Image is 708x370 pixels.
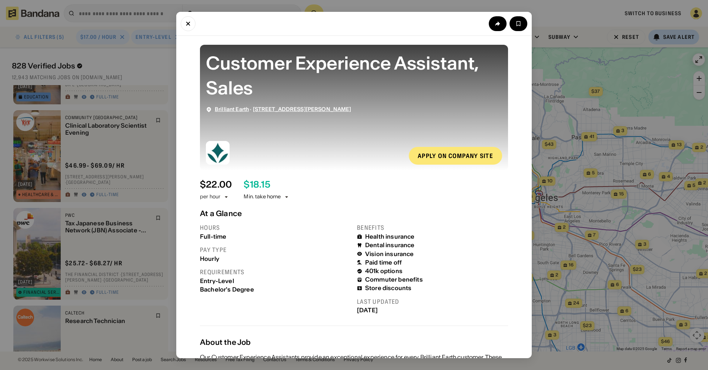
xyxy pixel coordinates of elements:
[418,153,493,159] div: Apply on company site
[200,179,232,190] div: $ 22.00
[200,224,351,232] div: Hours
[181,16,196,31] button: Close
[253,106,351,112] span: [STREET_ADDRESS][PERSON_NAME]
[200,286,351,293] div: Bachelor's Degree
[215,106,249,112] span: Brilliant Earth
[200,255,351,262] div: Hourly
[200,193,220,201] div: per hour
[357,307,508,314] div: [DATE]
[365,285,411,292] div: Store discounts
[365,242,415,249] div: Dental insurance
[200,268,351,276] div: Requirements
[357,298,508,306] div: Last updated
[215,106,351,112] div: ·
[365,259,402,266] div: Paid time off
[365,268,403,275] div: 401k options
[244,193,290,201] div: Min. take home
[244,179,270,190] div: $ 18.15
[365,250,414,258] div: Vision insurance
[200,246,351,254] div: Pay type
[200,209,508,218] div: At a Glance
[200,277,351,285] div: Entry-Level
[206,141,230,165] img: Brilliant Earth logo
[200,338,508,347] div: About the Job
[365,276,423,283] div: Commuter benefits
[206,51,502,100] div: Customer Experience Assistant, Sales
[200,233,351,240] div: Full-time
[357,224,508,232] div: Benefits
[365,233,415,240] div: Health insurance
